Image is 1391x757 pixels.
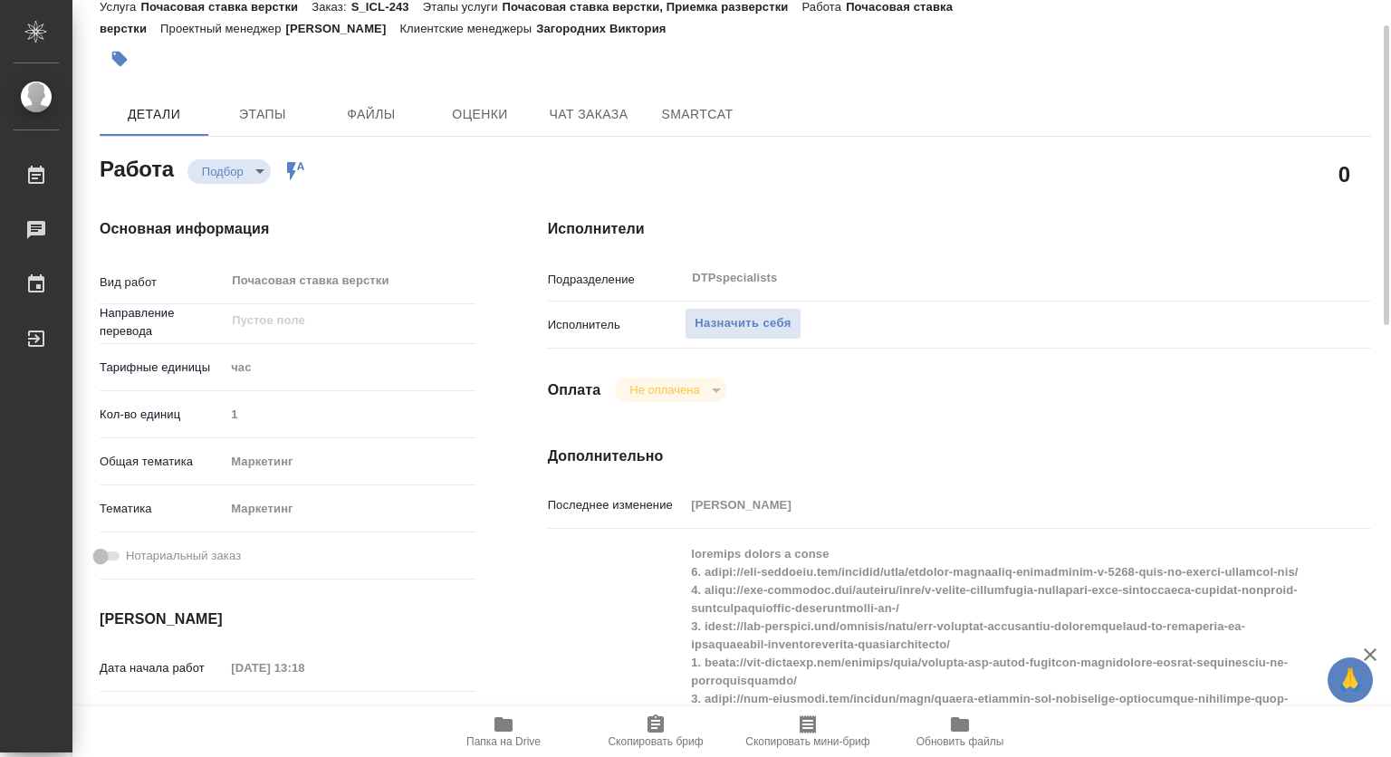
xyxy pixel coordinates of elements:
p: Направление перевода [100,304,225,340]
div: Маркетинг [225,446,475,477]
span: Файлы [328,103,415,126]
span: Нотариальный заказ [126,547,241,565]
p: Подразделение [548,271,686,289]
h2: Работа [100,151,174,184]
p: Последнее изменение [548,496,686,514]
p: Исполнитель [548,316,686,334]
p: Кол-во единиц [100,406,225,424]
h4: Исполнители [548,218,1371,240]
p: Загородних Виктория [536,22,679,35]
button: Добавить тэг [100,39,139,79]
h2: 0 [1338,158,1350,189]
p: Общая тематика [100,453,225,471]
input: Пустое поле [225,401,475,427]
span: Скопировать мини-бриф [745,735,869,748]
h4: Основная информация [100,218,475,240]
div: Подбор [615,378,726,402]
p: Дата начала работ [100,659,225,677]
button: Скопировать бриф [580,706,732,757]
span: Оценки [436,103,523,126]
h4: Оплата [548,379,601,401]
span: SmartCat [654,103,741,126]
span: Обновить файлы [916,735,1004,748]
span: Папка на Drive [466,735,541,748]
div: Маркетинг [225,493,475,524]
div: час [225,352,475,383]
p: Факт. дата начала работ [100,704,225,740]
span: Детали [110,103,197,126]
span: Чат заказа [545,103,632,126]
p: Клиентские менеджеры [399,22,536,35]
span: Скопировать бриф [608,735,703,748]
button: 🙏 [1328,657,1373,703]
h4: Дополнительно [548,446,1371,467]
h4: [PERSON_NAME] [100,608,475,630]
div: Подбор [187,159,271,184]
button: Обновить файлы [884,706,1036,757]
button: Скопировать мини-бриф [732,706,884,757]
button: Папка на Drive [427,706,580,757]
span: Назначить себя [695,313,791,334]
span: Этапы [219,103,306,126]
button: Не оплачена [624,382,705,398]
p: Тематика [100,500,225,518]
p: Проектный менеджер [160,22,285,35]
p: Тарифные единицы [100,359,225,377]
p: Вид работ [100,273,225,292]
button: Назначить себя [685,308,801,340]
p: [PERSON_NAME] [286,22,400,35]
input: Пустое поле [685,492,1302,518]
button: Подбор [197,164,249,179]
input: Пустое поле [225,655,383,681]
span: 🙏 [1335,661,1366,699]
input: Пустое поле [230,310,432,331]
